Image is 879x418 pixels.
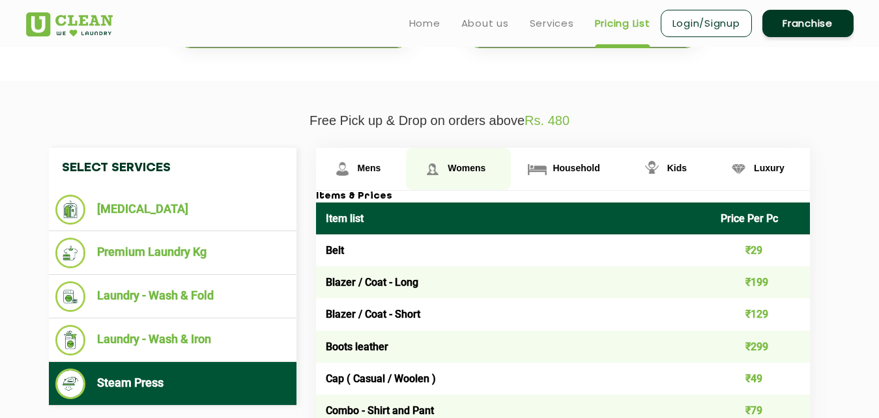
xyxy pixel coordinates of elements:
[55,195,290,225] li: [MEDICAL_DATA]
[553,163,599,173] span: Household
[26,113,854,128] p: Free Pick up & Drop on orders above
[55,238,86,268] img: Premium Laundry Kg
[595,16,650,31] a: Pricing List
[55,325,290,355] li: Laundry - Wash & Iron
[711,202,810,234] th: Price Per Pc
[316,191,810,202] h3: Items & Prices
[55,238,290,268] li: Premium Laundry Kg
[711,266,810,298] td: ₹199
[727,158,750,180] img: Luxury
[55,281,86,312] img: Laundry - Wash & Fold
[661,10,752,37] a: Login/Signup
[711,331,810,363] td: ₹299
[316,202,712,234] th: Item list
[667,163,687,173] span: Kids
[711,298,810,330] td: ₹129
[711,363,810,395] td: ₹49
[530,16,574,31] a: Services
[526,158,549,180] img: Household
[754,163,785,173] span: Luxury
[49,148,296,188] h4: Select Services
[316,363,712,395] td: Cap ( Casual / Woolen )
[55,281,290,312] li: Laundry - Wash & Fold
[358,163,381,173] span: Mens
[316,298,712,330] td: Blazer / Coat - Short
[448,163,485,173] span: Womens
[55,369,86,399] img: Steam Press
[316,266,712,298] td: Blazer / Coat - Long
[641,158,663,180] img: Kids
[26,12,113,36] img: UClean Laundry and Dry Cleaning
[711,234,810,266] td: ₹29
[316,331,712,363] td: Boots leather
[421,158,444,180] img: Womens
[762,10,854,37] a: Franchise
[409,16,440,31] a: Home
[55,195,86,225] img: Dry Cleaning
[55,369,290,399] li: Steam Press
[55,325,86,355] img: Laundry - Wash & Iron
[331,158,354,180] img: Mens
[525,113,569,128] span: Rs. 480
[461,16,509,31] a: About us
[316,234,712,266] td: Belt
